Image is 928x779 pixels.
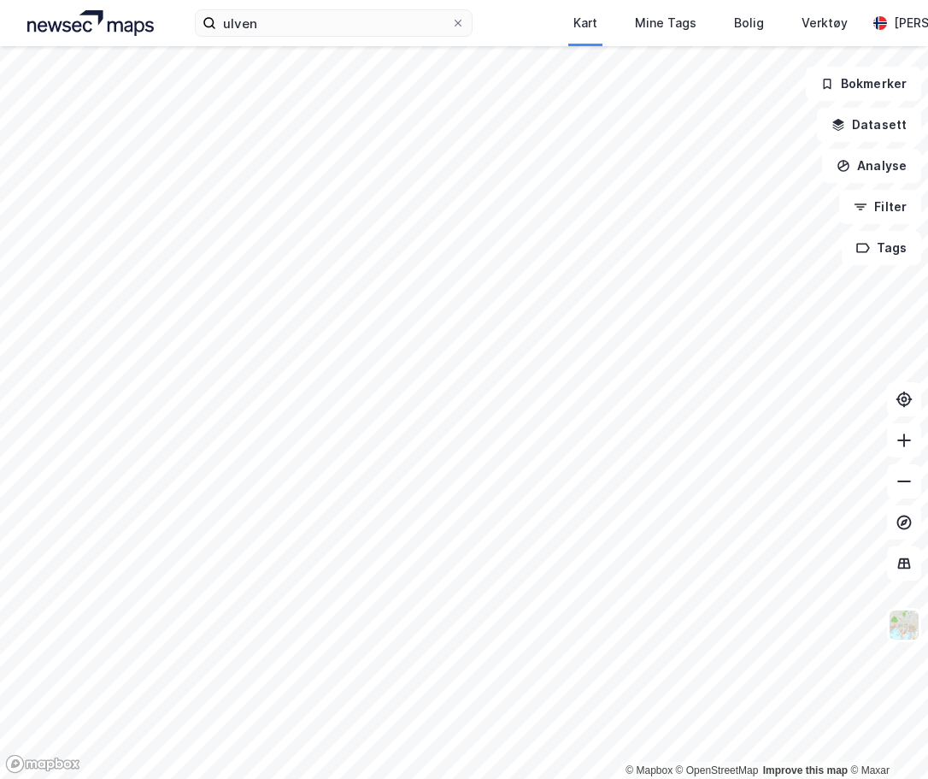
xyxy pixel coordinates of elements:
[734,13,764,33] div: Bolig
[763,764,848,776] a: Improve this map
[635,13,696,33] div: Mine Tags
[817,108,921,142] button: Datasett
[5,754,80,774] a: Mapbox homepage
[216,10,451,36] input: Søk på adresse, matrikkel, gårdeiere, leietakere eller personer
[843,697,928,779] iframe: Chat Widget
[626,764,673,776] a: Mapbox
[822,149,921,183] button: Analyse
[888,609,920,641] img: Z
[573,13,597,33] div: Kart
[676,764,759,776] a: OpenStreetMap
[842,231,921,265] button: Tags
[839,190,921,224] button: Filter
[27,10,154,36] img: logo.a4113a55bc3d86da70a041830d287a7e.svg
[843,697,928,779] div: Kontrollprogram for chat
[806,67,921,101] button: Bokmerker
[802,13,848,33] div: Verktøy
